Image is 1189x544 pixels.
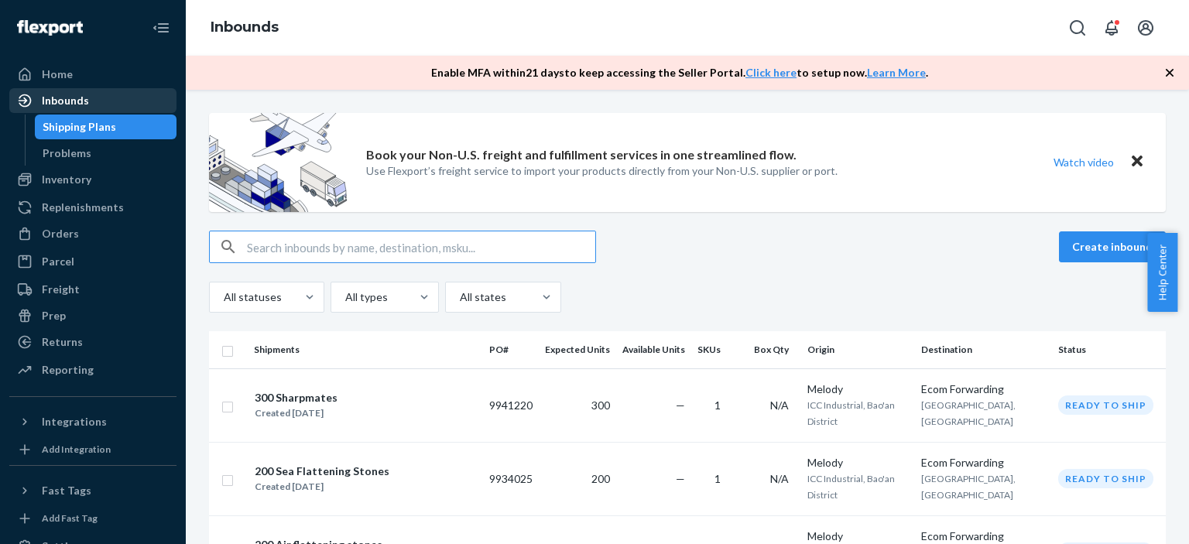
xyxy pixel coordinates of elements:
[366,146,797,164] p: Book your Non-U.S. freight and fulfillment services in one streamlined flow.
[539,331,616,368] th: Expected Units
[35,141,177,166] a: Problems
[714,472,721,485] span: 1
[9,88,176,113] a: Inbounds
[9,509,176,528] a: Add Fast Tag
[807,455,908,470] div: Melody
[42,67,73,82] div: Home
[921,399,1016,427] span: [GEOGRAPHIC_DATA], [GEOGRAPHIC_DATA]
[616,331,691,368] th: Available Units
[483,331,539,368] th: PO#
[42,511,98,525] div: Add Fast Tag
[676,472,685,485] span: —
[9,277,176,302] a: Freight
[255,390,338,405] div: 300 Sharpmates
[807,473,895,501] span: ICC Industrial, Bao'an District
[1147,233,1177,312] button: Help Center
[42,254,74,269] div: Parcel
[42,334,83,350] div: Returns
[807,381,908,397] div: Melody
[483,442,539,515] td: 9934025
[9,303,176,328] a: Prep
[1062,12,1093,43] button: Open Search Box
[42,414,107,429] div: Integrations
[921,381,1046,397] div: Ecom Forwarding
[745,66,797,79] a: Click here
[9,409,176,434] button: Integrations
[915,331,1052,368] th: Destination
[42,483,91,498] div: Fast Tags
[9,330,176,354] a: Returns
[591,472,610,485] span: 200
[1043,151,1124,173] button: Watch video
[1127,151,1147,173] button: Close
[42,172,91,187] div: Inventory
[921,529,1046,544] div: Ecom Forwarding
[248,331,483,368] th: Shipments
[9,167,176,192] a: Inventory
[42,443,111,456] div: Add Integration
[591,399,610,412] span: 300
[807,529,908,544] div: Melody
[9,440,176,459] a: Add Integration
[458,289,460,305] input: All states
[676,399,685,412] span: —
[211,19,279,36] a: Inbounds
[42,200,124,215] div: Replenishments
[921,455,1046,470] div: Ecom Forwarding
[921,473,1016,501] span: [GEOGRAPHIC_DATA], [GEOGRAPHIC_DATA]
[807,399,895,427] span: ICC Industrial, Bao'an District
[255,405,338,421] div: Created [DATE]
[1058,469,1153,488] div: Ready to ship
[867,66,926,79] a: Learn More
[42,362,94,378] div: Reporting
[255,479,389,494] div: Created [DATE]
[42,93,89,108] div: Inbounds
[43,145,91,161] div: Problems
[1096,12,1127,43] button: Open notifications
[9,249,176,274] a: Parcel
[247,231,595,262] input: Search inbounds by name, destination, msku...
[146,12,176,43] button: Close Navigation
[366,163,838,179] p: Use Flexport’s freight service to import your products directly from your Non-U.S. supplier or port.
[42,226,79,241] div: Orders
[770,472,789,485] span: N/A
[222,289,224,305] input: All statuses
[344,289,345,305] input: All types
[42,282,80,297] div: Freight
[431,65,928,80] p: Enable MFA within 21 days to keep accessing the Seller Portal. to setup now. .
[733,331,801,368] th: Box Qty
[198,5,291,50] ol: breadcrumbs
[1058,395,1153,415] div: Ready to ship
[43,119,116,135] div: Shipping Plans
[770,399,789,412] span: N/A
[483,368,539,442] td: 9941220
[691,331,733,368] th: SKUs
[801,331,914,368] th: Origin
[1130,12,1161,43] button: Open account menu
[9,358,176,382] a: Reporting
[1052,331,1166,368] th: Status
[714,399,721,412] span: 1
[35,115,177,139] a: Shipping Plans
[9,62,176,87] a: Home
[17,20,83,36] img: Flexport logo
[9,478,176,503] button: Fast Tags
[9,195,176,220] a: Replenishments
[1059,231,1166,262] button: Create inbound
[9,221,176,246] a: Orders
[255,464,389,479] div: 200 Sea Flattening Stones
[42,308,66,323] div: Prep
